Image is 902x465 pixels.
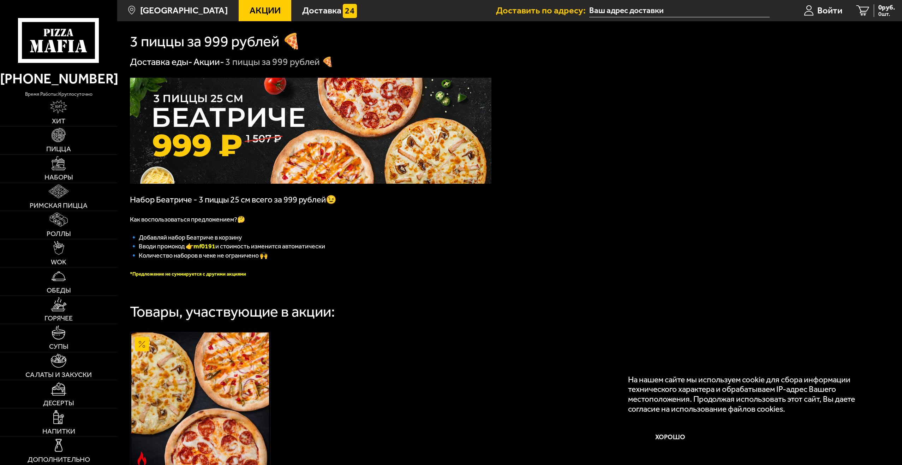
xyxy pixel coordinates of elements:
img: 15daf4d41897b9f0e9f617042186c801.svg [343,4,357,18]
span: Доставка [302,6,341,15]
span: Напитки [42,428,75,435]
span: Хит [52,118,65,125]
div: Товары, участвующие в акции: [130,304,335,319]
span: 🔹 Вводи промокод 👉 и стоимость изменится автоматически [130,242,325,250]
span: Акции [250,6,281,15]
a: Доставка еды- [130,56,192,67]
span: Обеды [47,287,71,294]
h1: 3 пиццы за 999 рублей 🍕 [130,34,301,49]
span: 0 шт. [878,11,895,17]
img: 1024x1024 [130,78,491,184]
span: Роллы [47,230,71,237]
span: Пицца [46,146,71,153]
span: Доставить по адресу: [496,6,589,15]
span: WOK [51,259,66,266]
span: 🔹 Количество наборов в чеке не ограничено 🙌 [130,252,268,259]
span: Дополнительно [28,456,90,463]
span: Набор Беатриче - 3 пиццы 25 см всего за 999 рублей😉 [130,195,336,205]
button: Хорошо [628,423,713,451]
img: Акционный [135,337,149,351]
span: Как воспользоваться предложением?🤔 [130,216,245,223]
span: Десерты [43,400,74,407]
span: [GEOGRAPHIC_DATA] [140,6,228,15]
p: На нашем сайте мы используем cookie для сбора информации технического характера и обрабатываем IP... [628,375,876,414]
input: Ваш адрес доставки [589,4,770,17]
span: 0 руб. [878,4,895,11]
span: Римская пицца [30,202,88,209]
span: 🔹 Добавляй набор Беатриче в корзину [130,234,242,241]
font: *Предложение не суммируется с другими акциями [130,271,246,277]
b: mf0191 [193,242,215,250]
a: Акции- [193,56,224,67]
span: Горячее [44,315,73,322]
span: Супы [49,343,68,350]
span: Салаты и закуски [25,371,92,378]
div: 3 пиццы за 999 рублей 🍕 [225,56,333,68]
span: Войти [817,6,842,15]
span: Наборы [44,174,73,181]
